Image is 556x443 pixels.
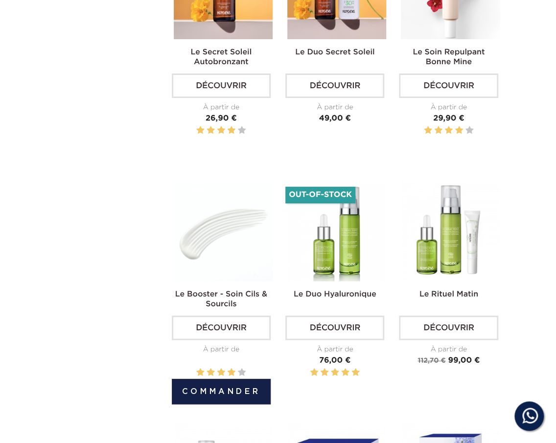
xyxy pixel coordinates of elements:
label: 2 [207,124,214,137]
a: Le Soin Repulpant Bonne Mine [413,49,485,66]
a: Le Rituel Matin [419,291,478,298]
a: Découvrir [172,316,271,340]
label: 5 [238,124,246,137]
span: 49,00 € [319,115,351,123]
div: À partir de [285,345,384,355]
label: 3 [217,124,225,137]
div: À partir de [172,345,271,355]
a: Découvrir [399,316,498,340]
label: 4 [228,124,235,137]
label: 3 [217,367,225,379]
a: Découvrir [399,74,498,98]
div: À partir de [285,102,384,113]
a: Découvrir [172,74,271,98]
label: 1 [196,367,204,379]
label: 5 [238,367,246,379]
button: Commander [172,379,271,404]
label: 4 [341,367,349,379]
label: 1 [424,124,432,137]
a: Le Booster - Soin Cils & Sourcils [175,291,267,308]
div: À partir de [172,102,271,113]
label: 2 [321,367,328,379]
label: 2 [207,367,214,379]
label: 1 [310,367,318,379]
span: 112,70 € [417,357,445,364]
div: À partir de [399,102,498,113]
label: 1 [196,124,204,137]
img: Le Duo Hyaluronique [287,182,386,281]
label: 5 [465,124,473,137]
img: Le Rituel Matin [401,182,500,281]
a: Découvrir [285,74,384,98]
span: 26,90 € [206,115,237,123]
a: Le Secret Soleil Autobronzant [190,49,252,66]
span: 29,90 € [433,115,464,123]
span: 76,00 € [319,357,350,365]
label: 3 [331,367,339,379]
label: 4 [228,367,235,379]
label: 5 [351,367,359,379]
a: Le Duo Secret Soleil [295,49,374,56]
div: À partir de [399,345,498,355]
li: Out-of-Stock [285,187,355,203]
label: 4 [455,124,463,137]
label: 3 [445,124,453,137]
span: 99,00 € [448,357,480,365]
a: Découvrir [285,316,384,340]
a: Le Duo Hyaluronique [294,291,376,298]
label: 2 [434,124,442,137]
